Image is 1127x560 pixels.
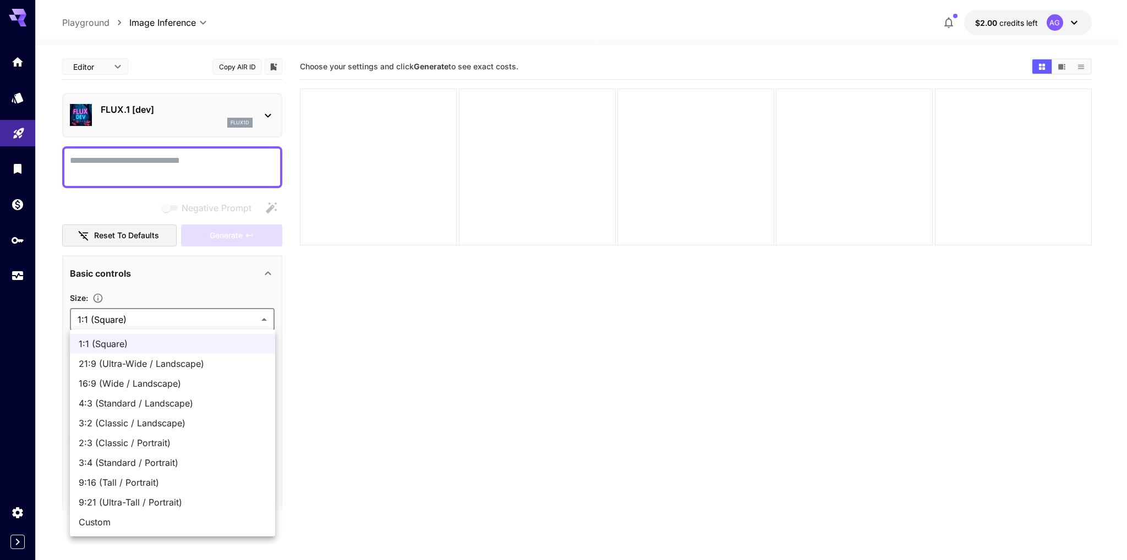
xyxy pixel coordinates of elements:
[79,357,266,370] span: 21:9 (Ultra-Wide / Landscape)
[79,416,266,430] span: 3:2 (Classic / Landscape)
[79,377,266,390] span: 16:9 (Wide / Landscape)
[79,456,266,469] span: 3:4 (Standard / Portrait)
[79,515,266,529] span: Custom
[79,496,266,509] span: 9:21 (Ultra-Tall / Portrait)
[79,476,266,489] span: 9:16 (Tall / Portrait)
[79,397,266,410] span: 4:3 (Standard / Landscape)
[79,436,266,449] span: 2:3 (Classic / Portrait)
[79,337,266,350] span: 1:1 (Square)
